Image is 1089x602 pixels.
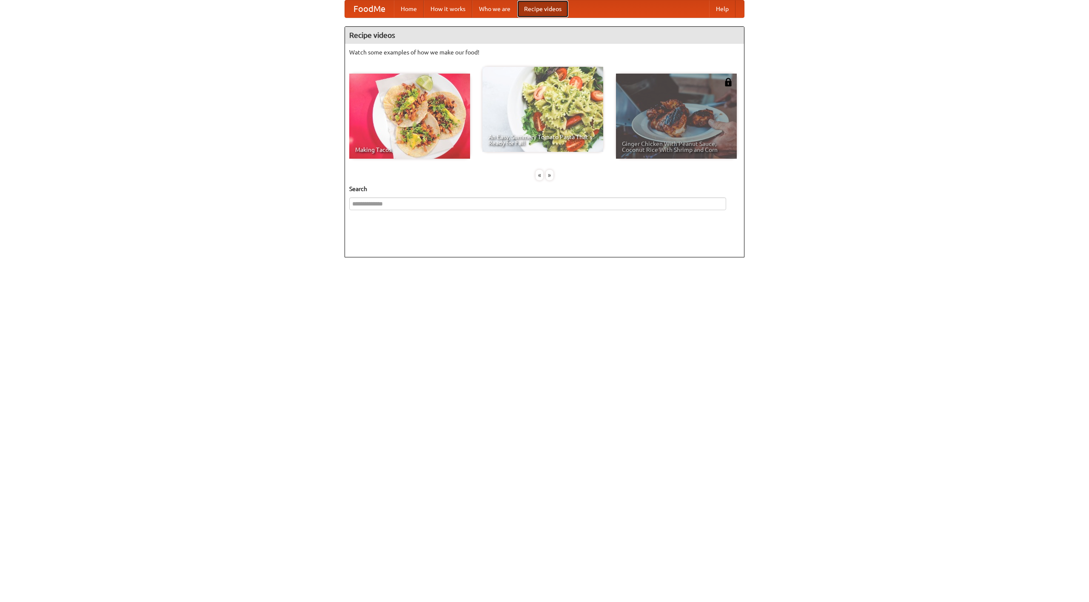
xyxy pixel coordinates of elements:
a: Who we are [472,0,517,17]
div: » [546,170,553,180]
h4: Recipe videos [345,27,744,44]
h5: Search [349,185,740,193]
img: 483408.png [724,78,733,86]
div: « [536,170,543,180]
span: Making Tacos [355,147,464,153]
p: Watch some examples of how we make our food! [349,48,740,57]
a: Making Tacos [349,74,470,159]
a: An Easy, Summery Tomato Pasta That's Ready for Fall [482,67,603,152]
a: FoodMe [345,0,394,17]
span: An Easy, Summery Tomato Pasta That's Ready for Fall [488,134,597,146]
a: Recipe videos [517,0,568,17]
a: Help [709,0,736,17]
a: Home [394,0,424,17]
a: How it works [424,0,472,17]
